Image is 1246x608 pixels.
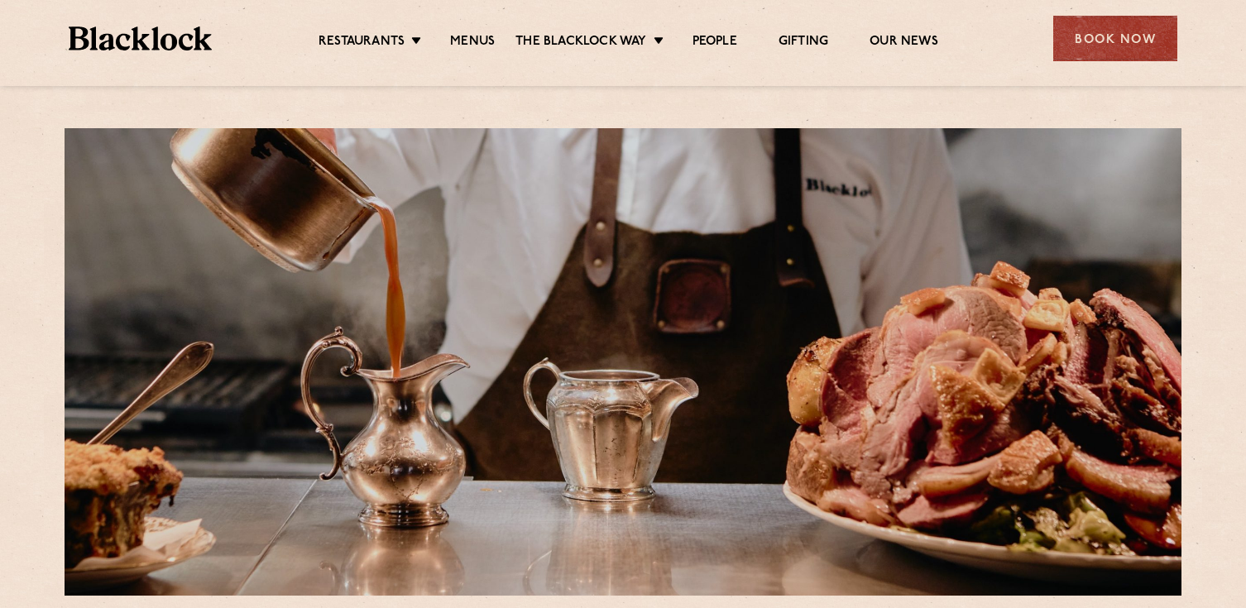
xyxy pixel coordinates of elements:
[779,34,828,52] a: Gifting
[319,34,405,52] a: Restaurants
[450,34,495,52] a: Menus
[1053,16,1177,61] div: Book Now
[515,34,646,52] a: The Blacklock Way
[692,34,737,52] a: People
[69,26,212,50] img: BL_Textured_Logo-footer-cropped.svg
[870,34,938,52] a: Our News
